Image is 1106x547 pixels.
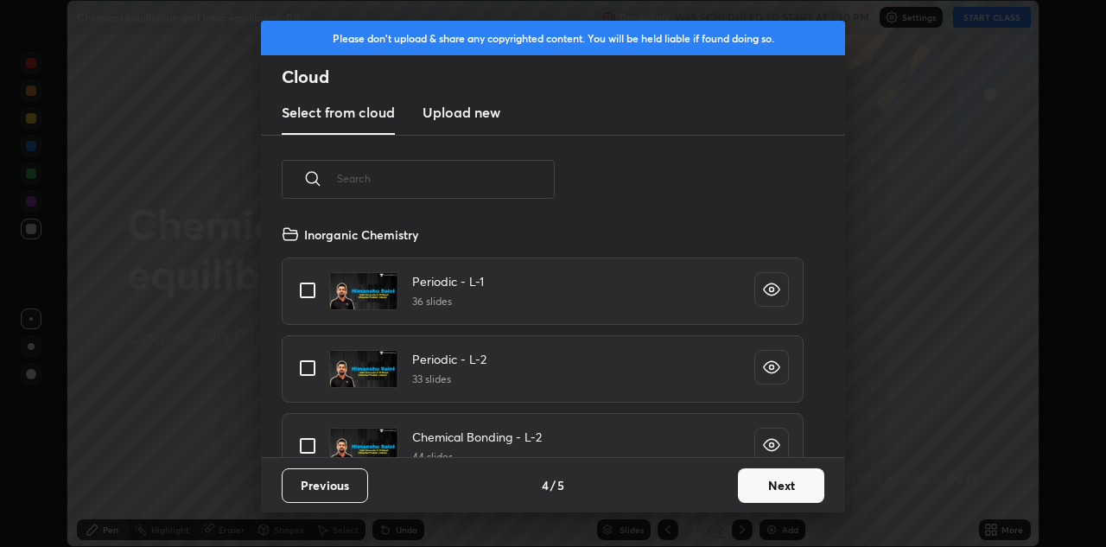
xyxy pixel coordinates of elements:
[412,372,486,387] h5: 33 slides
[557,476,564,494] h4: 5
[738,468,824,503] button: Next
[550,476,556,494] h4: /
[329,428,398,466] img: 1753078306SFZM7K.pdf
[412,428,542,446] h4: Chemical Bonding - L-2
[412,272,484,290] h4: Periodic - L-1
[304,226,418,244] h4: Inorganic Chemistry
[329,272,398,310] img: 1752045258JGP487.pdf
[282,468,368,503] button: Previous
[329,350,398,388] img: 1752045258SXND9A.pdf
[423,102,500,123] h3: Upload new
[282,66,845,88] h2: Cloud
[261,21,845,55] div: Please don't upload & share any copyrighted content. You will be held liable if found doing so.
[542,476,549,494] h4: 4
[412,449,542,465] h5: 44 slides
[282,102,395,123] h3: Select from cloud
[261,219,824,457] div: grid
[337,142,555,215] input: Search
[412,350,486,368] h4: Periodic - L-2
[412,294,484,309] h5: 36 slides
